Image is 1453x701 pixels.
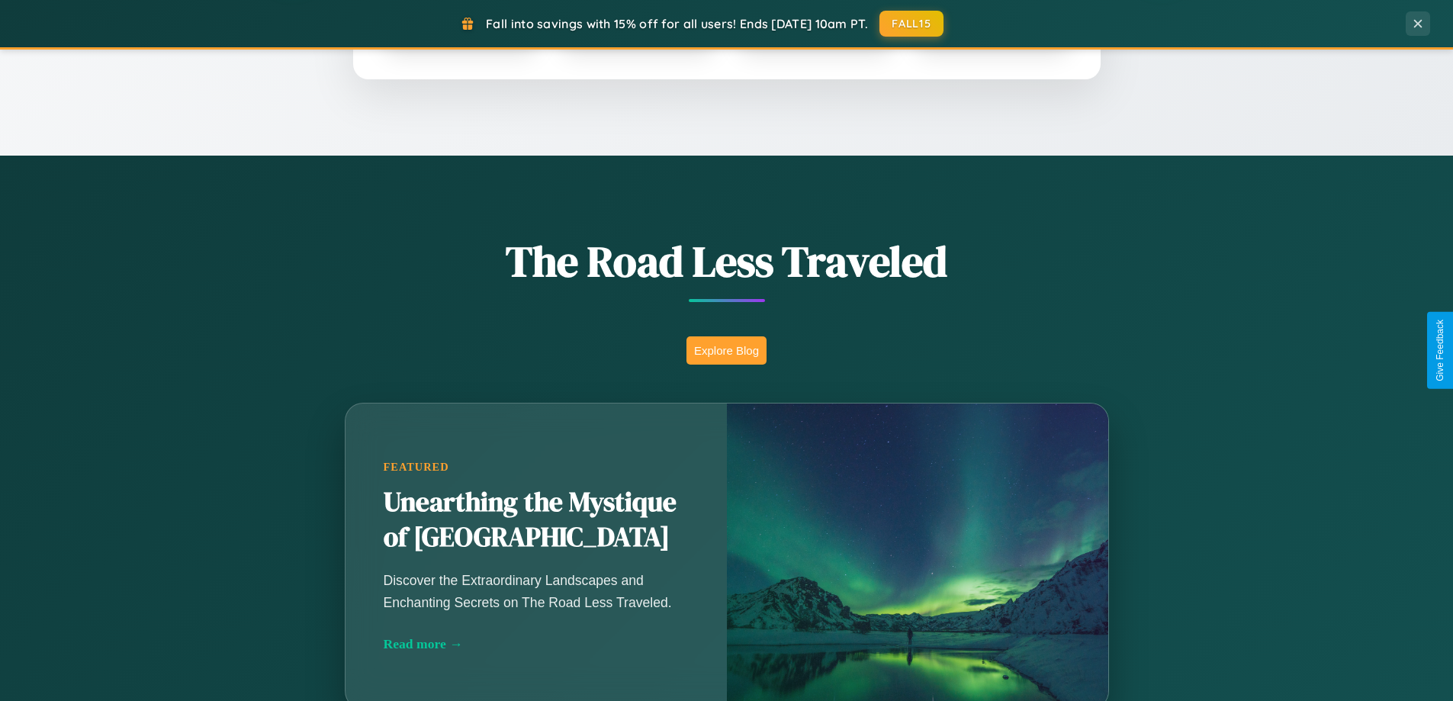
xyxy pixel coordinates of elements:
div: Give Feedback [1435,320,1445,381]
button: Explore Blog [686,336,767,365]
h1: The Road Less Traveled [269,232,1185,291]
button: FALL15 [879,11,943,37]
p: Discover the Extraordinary Landscapes and Enchanting Secrets on The Road Less Traveled. [384,570,689,613]
span: Fall into savings with 15% off for all users! Ends [DATE] 10am PT. [486,16,868,31]
h2: Unearthing the Mystique of [GEOGRAPHIC_DATA] [384,485,689,555]
div: Featured [384,461,689,474]
div: Read more → [384,636,689,652]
